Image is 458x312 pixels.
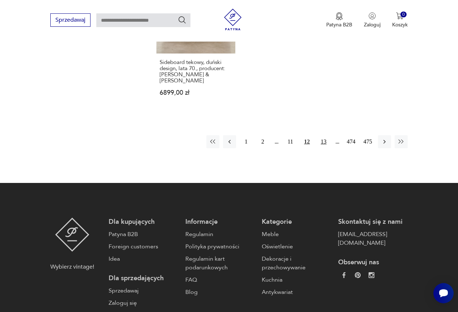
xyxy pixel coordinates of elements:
p: Patyna B2B [326,21,352,28]
img: Patyna - sklep z meblami i dekoracjami vintage [55,218,89,252]
a: Sprzedawaj [50,18,91,23]
a: Antykwariat [262,288,331,296]
a: Oświetlenie [262,242,331,251]
button: 13 [317,135,330,148]
a: Regulamin [185,230,255,239]
a: Idea [109,255,178,263]
a: Kuchnia [262,275,331,284]
img: da9060093f698e4c3cedc1453eec5031.webp [341,272,347,278]
p: Obserwuj nas [338,258,407,267]
p: Dla sprzedających [109,274,178,283]
a: Sprzedawaj [109,286,178,295]
button: Sprzedawaj [50,13,91,27]
button: 474 [345,135,358,148]
button: Patyna B2B [326,12,352,28]
a: Blog [185,288,255,296]
a: [EMAIL_ADDRESS][DOMAIN_NAME] [338,230,407,247]
a: FAQ [185,275,255,284]
h3: Sideboard tekowy, duński design, lata 70., producent: [PERSON_NAME] & [PERSON_NAME] [160,59,232,84]
img: Ikonka użytkownika [369,12,376,20]
a: Dekoracje i przechowywanie [262,255,331,272]
div: 0 [400,12,407,18]
a: Polityka prywatności [185,242,255,251]
a: Zaloguj się [109,299,178,307]
button: 2 [256,135,269,148]
p: Wybierz vintage! [50,262,94,271]
a: Regulamin kart podarunkowych [185,255,255,272]
p: Zaloguj [364,21,381,28]
p: Skontaktuj się z nami [338,218,407,226]
p: Dla kupujących [109,218,178,226]
img: Ikona koszyka [396,12,403,20]
iframe: Smartsupp widget button [433,283,454,303]
button: Szukaj [178,16,186,24]
button: Zaloguj [364,12,381,28]
p: Kategorie [262,218,331,226]
button: 475 [361,135,374,148]
p: 6899,00 zł [160,90,232,96]
button: 11 [284,135,297,148]
img: 37d27d81a828e637adc9f9cb2e3d3a8a.webp [355,272,361,278]
button: 0Koszyk [392,12,408,28]
img: Patyna - sklep z meblami i dekoracjami vintage [222,9,244,30]
a: Ikona medaluPatyna B2B [326,12,352,28]
a: Meble [262,230,331,239]
img: c2fd9cf7f39615d9d6839a72ae8e59e5.webp [369,272,374,278]
p: Informacje [185,218,255,226]
p: Koszyk [392,21,408,28]
a: Patyna B2B [109,230,178,239]
button: 12 [301,135,314,148]
button: 1 [240,135,253,148]
a: Foreign customers [109,242,178,251]
img: Ikona medalu [336,12,343,20]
